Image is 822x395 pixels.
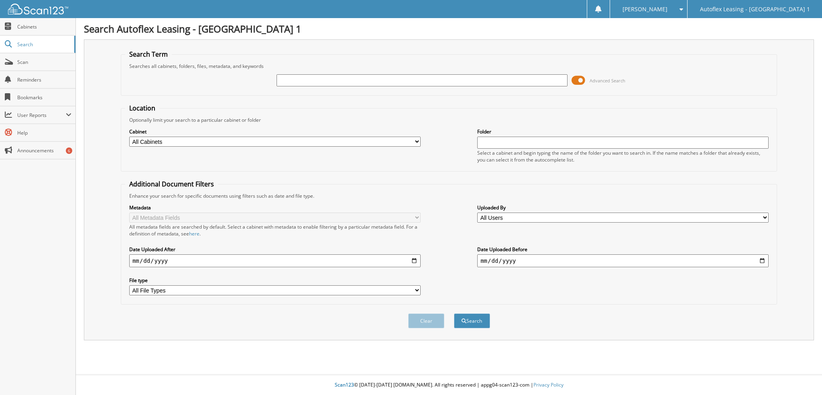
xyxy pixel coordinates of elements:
span: Cabinets [17,23,71,30]
div: Searches all cabinets, folders, files, metadata, and keywords [125,63,773,70]
div: © [DATE]-[DATE] [DOMAIN_NAME]. All rights reserved | appg04-scan123-com | [76,375,822,395]
label: Date Uploaded Before [477,246,769,253]
span: Help [17,129,71,136]
label: File type [129,277,421,284]
span: Scan123 [335,381,354,388]
label: Folder [477,128,769,135]
div: Enhance your search for specific documents using filters such as date and file type. [125,192,773,199]
legend: Search Term [125,50,172,59]
legend: Location [125,104,159,113]
span: [PERSON_NAME] [623,7,667,12]
button: Clear [408,313,444,328]
img: scan123-logo-white.svg [8,4,68,14]
label: Metadata [129,204,421,211]
span: User Reports [17,112,66,119]
a: Privacy Policy [533,381,564,388]
input: end [477,254,769,267]
span: Scan [17,59,71,65]
input: start [129,254,421,267]
a: here [189,230,199,237]
span: Bookmarks [17,94,71,101]
span: Search [17,41,70,48]
span: Announcements [17,147,71,154]
button: Search [454,313,490,328]
div: Select a cabinet and begin typing the name of the folder you want to search in. If the name match... [477,149,769,163]
div: All metadata fields are searched by default. Select a cabinet with metadata to enable filtering b... [129,223,421,237]
span: Advanced Search [590,78,625,84]
label: Date Uploaded After [129,246,421,253]
span: Reminders [17,76,71,83]
div: Optionally limit your search to a particular cabinet or folder [125,117,773,123]
div: 6 [66,147,72,154]
legend: Additional Document Filters [125,180,218,188]
h1: Search Autoflex Leasing - [GEOGRAPHIC_DATA] 1 [84,22,814,35]
label: Uploaded By [477,204,769,211]
label: Cabinet [129,128,421,135]
span: Autoflex Leasing - [GEOGRAPHIC_DATA] 1 [700,7,810,12]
